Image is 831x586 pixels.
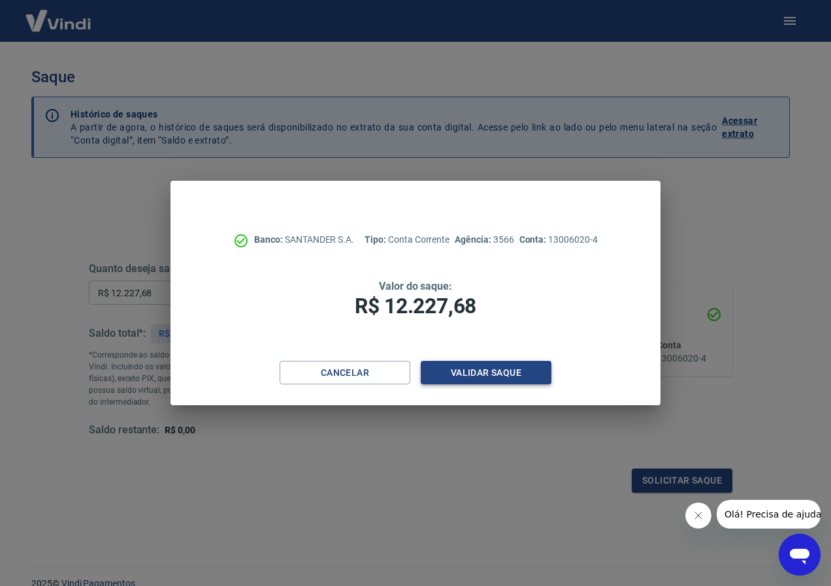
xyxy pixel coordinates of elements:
p: SANTANDER S.A. [254,233,354,247]
button: Validar saque [421,361,551,385]
span: Agência: [455,234,493,245]
span: Valor do saque: [379,280,452,292]
iframe: Fechar mensagem [685,502,711,529]
span: Conta: [519,234,549,245]
span: Tipo: [365,234,388,245]
button: Cancelar [280,361,410,385]
span: Olá! Precisa de ajuda? [8,9,110,20]
span: Banco: [254,234,285,245]
p: Conta Corrente [365,233,449,247]
p: 13006020-4 [519,233,598,247]
iframe: Mensagem da empresa [717,500,821,529]
span: R$ 12.227,68 [355,294,476,318]
iframe: Botão para abrir a janela de mensagens [779,534,821,576]
p: 3566 [455,233,513,247]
